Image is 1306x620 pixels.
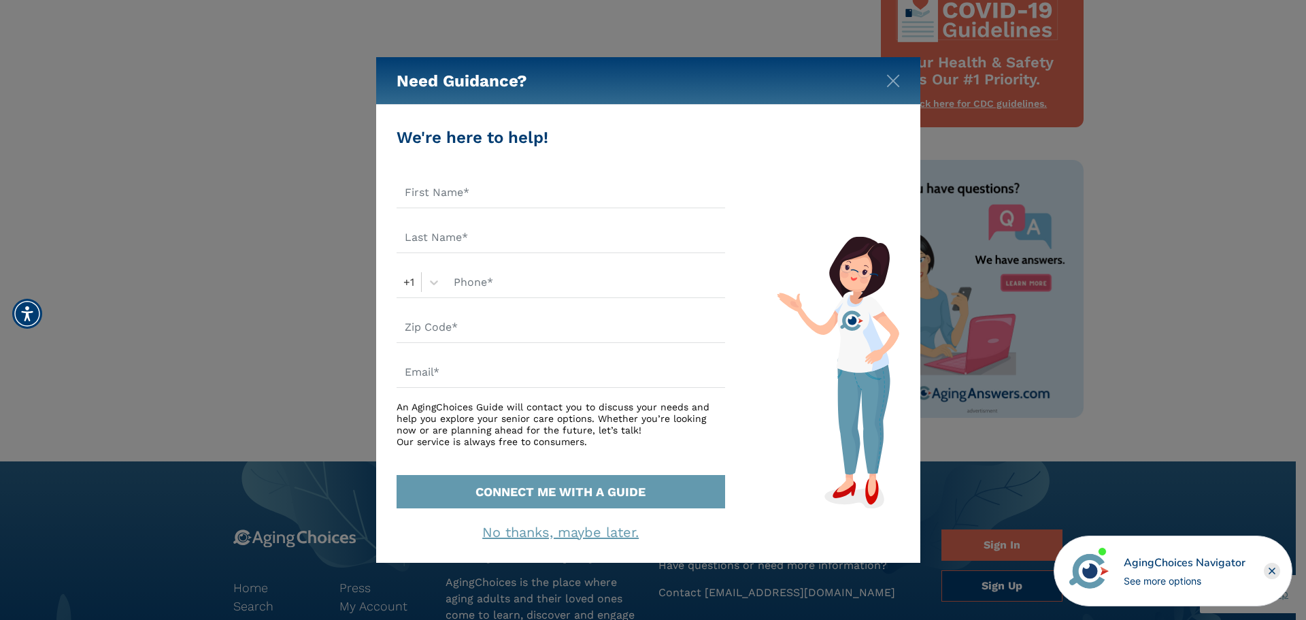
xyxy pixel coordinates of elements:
[1124,574,1245,588] div: See more options
[446,267,725,298] input: Phone*
[886,71,900,85] button: Close
[397,475,725,508] button: CONNECT ME WITH A GUIDE
[397,125,725,150] div: We're here to help!
[886,74,900,88] img: modal-close.svg
[397,312,725,343] input: Zip Code*
[397,222,725,253] input: Last Name*
[777,236,899,508] img: match-guide-form.svg
[397,177,725,208] input: First Name*
[397,402,725,447] div: An AgingChoices Guide will contact you to discuss your needs and help you explore your senior car...
[482,524,639,540] a: No thanks, maybe later.
[397,357,725,388] input: Email*
[1264,563,1280,579] div: Close
[12,299,42,329] div: Accessibility Menu
[1124,555,1245,571] div: AgingChoices Navigator
[397,57,527,105] h5: Need Guidance?
[1066,548,1112,594] img: avatar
